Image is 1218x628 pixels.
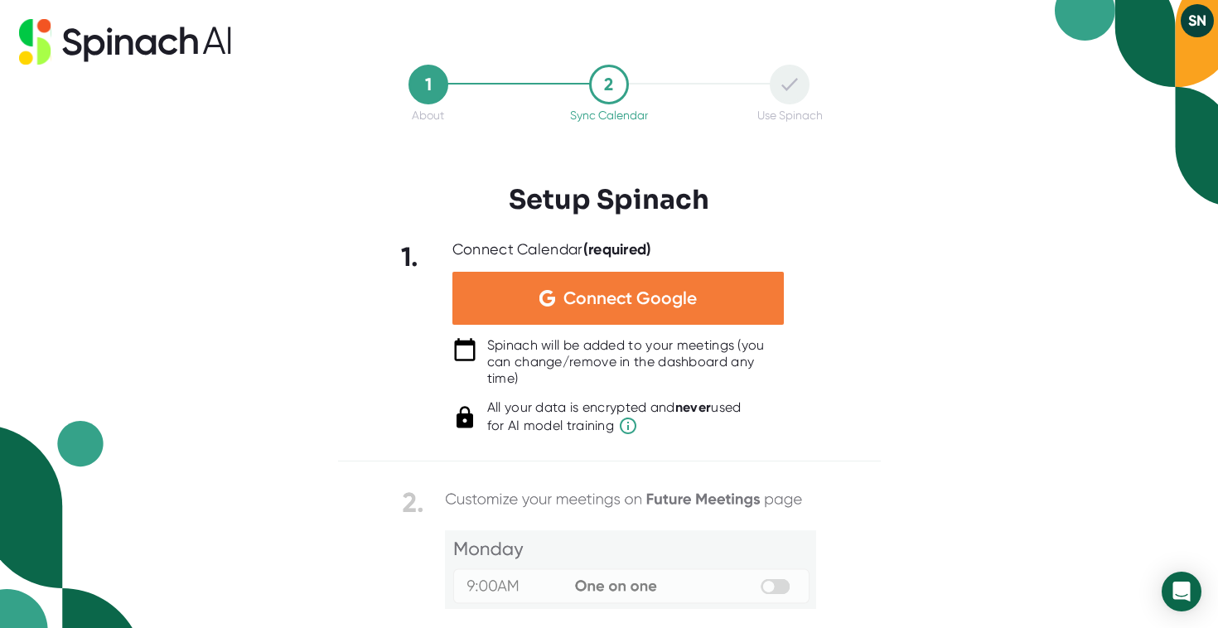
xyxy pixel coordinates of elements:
span: Connect Google [563,290,697,307]
h3: Setup Spinach [509,184,709,215]
div: All your data is encrypted and used [487,399,742,436]
div: Connect Calendar [452,240,652,259]
div: Use Spinach [757,109,823,122]
b: never [675,399,712,415]
b: 1. [401,241,419,273]
div: Spinach will be added to your meetings (you can change/remove in the dashboard any time) [487,337,784,387]
div: 1 [408,65,448,104]
div: 2 [589,65,629,104]
div: About [412,109,444,122]
b: (required) [583,240,652,258]
span: for AI model training [487,416,742,436]
button: SN [1181,4,1214,37]
div: Open Intercom Messenger [1162,572,1201,611]
img: Aehbyd4JwY73AAAAAElFTkSuQmCC [539,290,555,307]
div: Sync Calendar [570,109,648,122]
